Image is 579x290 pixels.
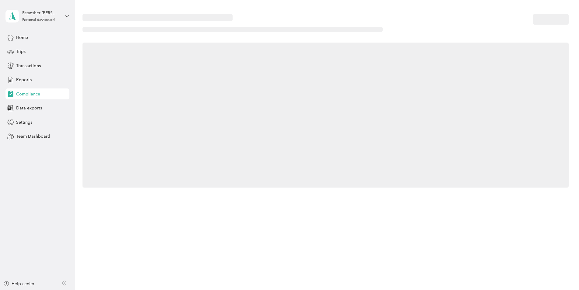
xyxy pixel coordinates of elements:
span: Reports [16,77,32,83]
button: Help center [3,281,34,287]
div: Personal dashboard [22,18,55,22]
span: Home [16,34,28,41]
span: Settings [16,119,32,126]
span: Data exports [16,105,42,111]
span: Trips [16,48,26,55]
span: Transactions [16,63,41,69]
iframe: Everlance-gr Chat Button Frame [545,256,579,290]
span: Compliance [16,91,40,97]
span: Team Dashboard [16,133,50,140]
div: Patansher [PERSON_NAME] [22,10,60,16]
